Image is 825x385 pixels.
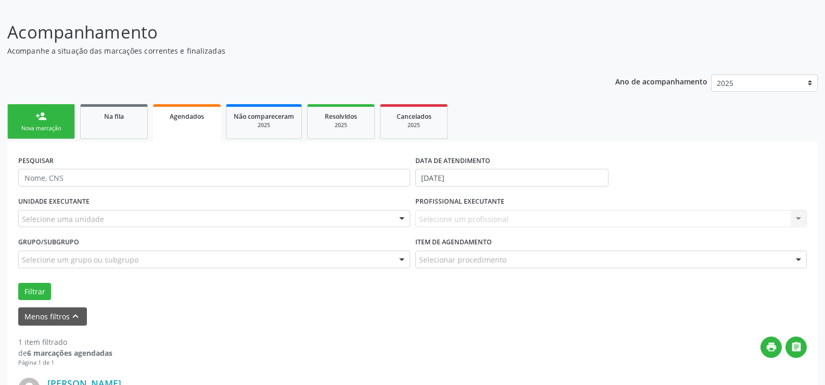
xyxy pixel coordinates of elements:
[18,347,112,358] div: de
[315,121,367,129] div: 2025
[415,169,608,187] input: Selecione um intervalo
[15,125,67,132] div: Nova marcação
[415,234,492,251] label: Item de agendamento
[234,112,294,121] span: Não compareceram
[18,194,90,210] label: UNIDADE EXECUTANTE
[415,153,490,169] label: DATA DE ATENDIMENTO
[18,153,54,169] label: PESQUISAR
[35,110,47,122] div: person_add
[104,112,124,121] span: Na fila
[22,214,104,225] span: Selecione uma unidade
[7,45,575,56] p: Acompanhe a situação das marcações correntes e finalizadas
[397,112,431,121] span: Cancelados
[27,348,112,358] strong: 6 marcações agendadas
[18,337,112,347] div: 1 item filtrado
[18,307,87,326] button: Menos filtroskeyboard_arrow_up
[388,121,440,129] div: 2025
[325,112,357,121] span: Resolvidos
[18,169,410,187] input: Nome, CNS
[7,19,575,45] p: Acompanhamento
[760,337,782,358] button: print
[615,74,707,88] p: Ano de acompanhamento
[766,341,777,353] i: print
[170,112,204,121] span: Agendados
[234,121,294,129] div: 2025
[22,254,138,265] span: Selecione um grupo ou subgrupo
[791,341,802,353] i: 
[18,358,112,367] div: Página 1 de 1
[785,337,807,358] button: 
[415,194,504,210] label: PROFISSIONAL EXECUTANTE
[419,254,506,265] span: Selecionar procedimento
[18,283,51,301] button: Filtrar
[18,234,79,251] label: Grupo/Subgrupo
[70,311,81,322] i: keyboard_arrow_up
